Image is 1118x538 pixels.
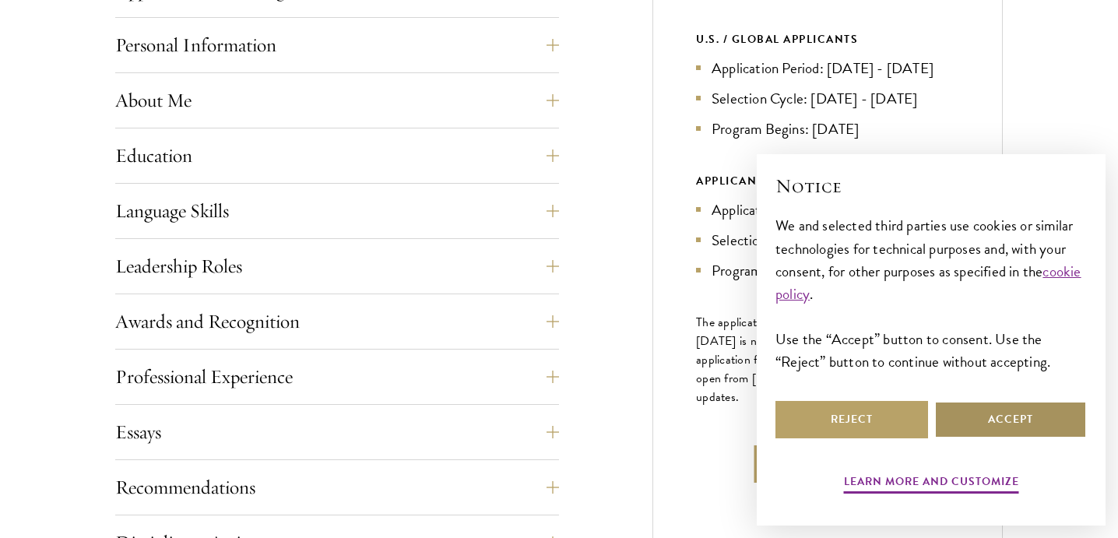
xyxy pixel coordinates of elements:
[775,260,1081,305] a: cookie policy
[696,259,959,282] li: Program Begins: [DATE]
[696,30,959,49] div: U.S. / GLOBAL APPLICANTS
[115,248,559,285] button: Leadership Roles
[115,26,559,64] button: Personal Information
[115,137,559,174] button: Education
[696,87,959,110] li: Selection Cycle: [DATE] - [DATE]
[696,199,959,221] li: Application Period: [DATE] - [DATE]
[775,173,1087,199] h2: Notice
[775,214,1087,372] div: We and selected third parties use cookies or similar technologies for technical purposes and, wit...
[115,358,559,396] button: Professional Experience
[696,313,952,406] span: The application window for the class of [DATE]-[DATE] is now closed. The U.S. and Global applicat...
[696,57,959,79] li: Application Period: [DATE] - [DATE]
[696,171,959,191] div: APPLICANTS WITH CHINESE PASSPORTS
[934,401,1087,438] button: Accept
[115,413,559,451] button: Essays
[115,303,559,340] button: Awards and Recognition
[775,401,928,438] button: Reject
[115,82,559,119] button: About Me
[115,192,559,230] button: Language Skills
[696,229,959,251] li: Selection Cycle: [DATE] - [DATE]
[115,469,559,506] button: Recommendations
[696,118,959,140] li: Program Begins: [DATE]
[844,472,1019,496] button: Learn more and customize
